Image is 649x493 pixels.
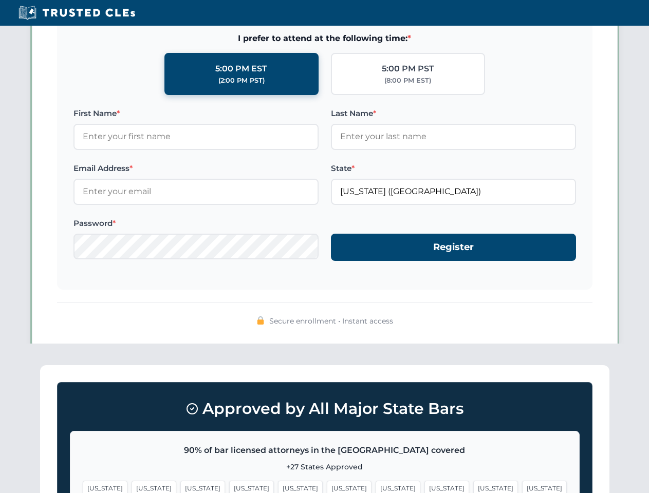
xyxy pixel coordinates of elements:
[331,179,576,204] input: Florida (FL)
[73,107,319,120] label: First Name
[331,107,576,120] label: Last Name
[73,32,576,45] span: I prefer to attend at the following time:
[73,217,319,230] label: Password
[83,444,567,457] p: 90% of bar licensed attorneys in the [GEOGRAPHIC_DATA] covered
[331,162,576,175] label: State
[73,162,319,175] label: Email Address
[15,5,138,21] img: Trusted CLEs
[73,124,319,149] input: Enter your first name
[382,62,434,75] div: 5:00 PM PST
[384,75,431,86] div: (8:00 PM EST)
[73,179,319,204] input: Enter your email
[83,461,567,472] p: +27 States Approved
[256,316,265,325] img: 🔒
[331,234,576,261] button: Register
[218,75,265,86] div: (2:00 PM PST)
[331,124,576,149] input: Enter your last name
[70,395,580,423] h3: Approved by All Major State Bars
[215,62,267,75] div: 5:00 PM EST
[269,315,393,327] span: Secure enrollment • Instant access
